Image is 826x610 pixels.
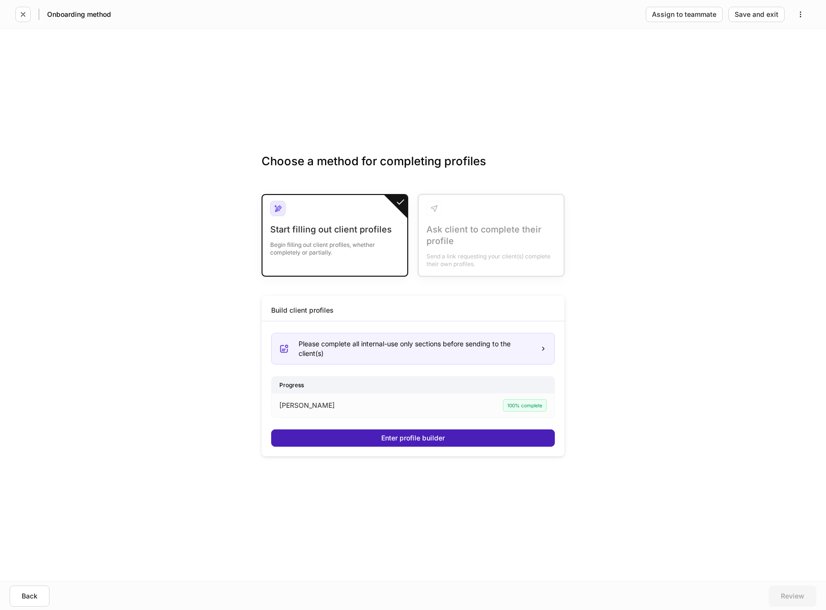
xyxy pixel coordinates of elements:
[503,399,547,412] div: 100% complete
[279,401,335,410] p: [PERSON_NAME]
[47,10,111,19] h5: Onboarding method
[271,305,334,315] div: Build client profiles
[270,235,400,256] div: Begin filling out client profiles, whether completely or partially.
[299,339,532,358] div: Please complete all internal-use only sections before sending to the client(s)
[10,586,50,607] button: Back
[271,429,555,447] button: Enter profile builder
[646,7,723,22] button: Assign to teammate
[22,593,38,599] div: Back
[270,224,400,235] div: Start filling out client profiles
[728,7,785,22] button: Save and exit
[262,154,564,184] h3: Choose a method for completing profiles
[735,11,778,18] div: Save and exit
[272,377,554,393] div: Progress
[652,11,716,18] div: Assign to teammate
[381,435,445,441] div: Enter profile builder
